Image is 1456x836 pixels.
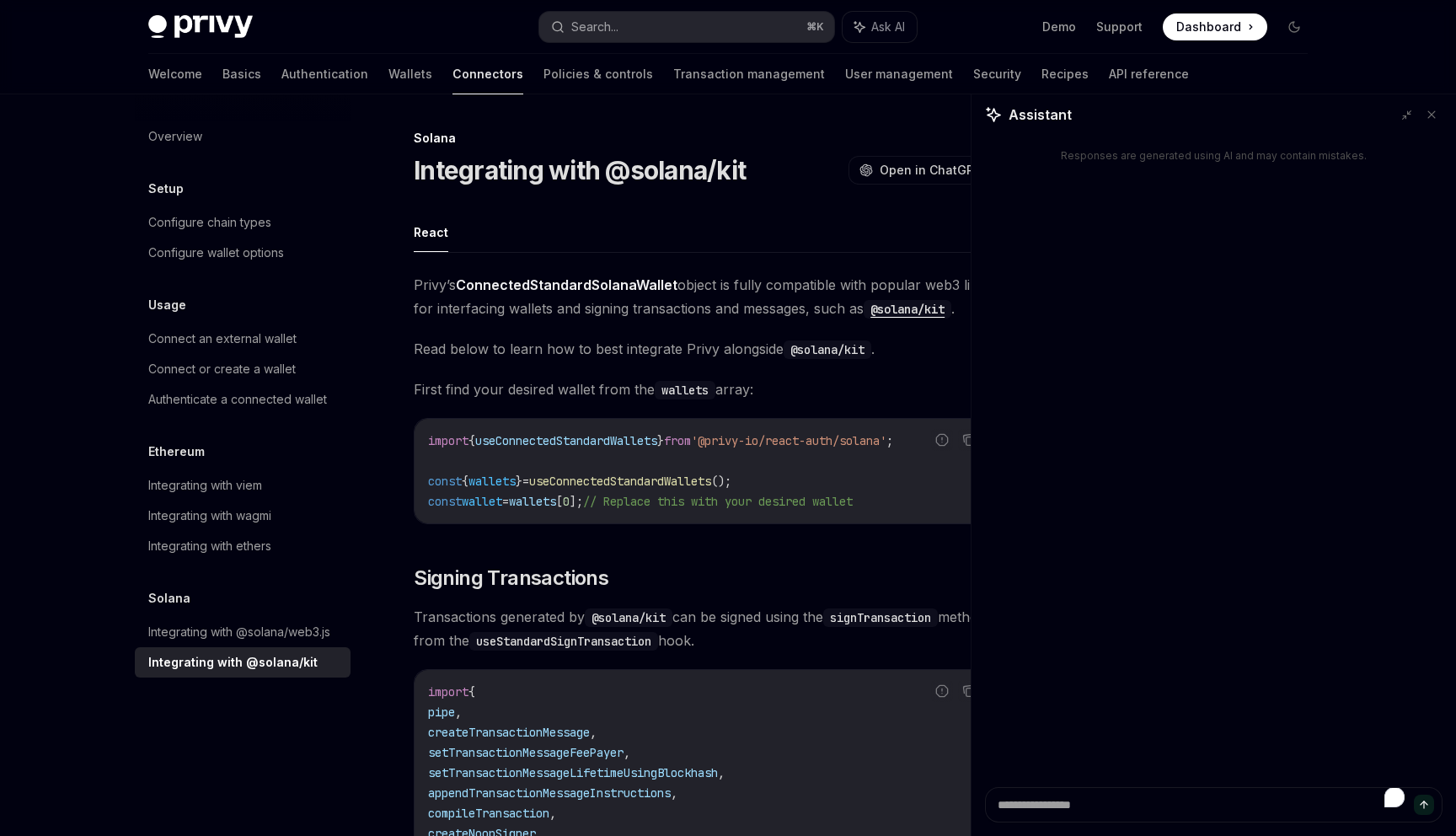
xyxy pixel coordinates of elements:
[502,494,509,509] span: =
[135,470,351,501] a: Integrating with viem
[664,433,691,448] span: from
[135,617,351,647] a: Integrating with @solana/web3.js
[880,162,982,179] span: Open in ChatGPT
[469,632,658,651] code: useStandardSignTransaction
[428,684,468,699] span: import
[823,608,938,627] code: signTransaction
[1109,54,1189,94] a: API reference
[475,433,657,448] span: useConnectedStandardWallets
[556,494,563,509] span: [
[222,54,261,94] a: Basics
[148,329,297,349] div: Connect an external wallet
[1042,19,1076,35] a: Demo
[414,273,1021,320] span: Privy’s object is fully compatible with popular web3 libraries for interfacing wallets and signin...
[148,389,327,410] div: Authenticate a connected wallet
[414,605,1021,652] span: Transactions generated by can be signed using the method from the hook.
[135,121,351,152] a: Overview
[886,433,893,448] span: ;
[135,354,351,384] a: Connect or create a wallet
[1061,149,1367,163] div: Responses are generated using AI and may contain mistakes.
[718,765,725,780] span: ,
[549,806,556,821] span: ,
[414,565,608,592] span: Signing Transactions
[673,54,825,94] a: Transaction management
[428,433,468,448] span: import
[148,359,296,379] div: Connect or create a wallet
[1414,795,1434,815] button: Send message
[973,54,1021,94] a: Security
[148,588,190,608] h5: Solana
[148,212,271,233] div: Configure chain types
[585,608,672,627] code: @solana/kit
[428,785,671,801] span: appendTransactionMessageInstructions
[428,725,590,740] span: createTransactionMessage
[148,506,271,526] div: Integrating with wagmi
[563,494,570,509] span: 0
[148,622,330,642] div: Integrating with @solana/web3.js
[539,12,834,42] button: Search...⌘K
[468,433,475,448] span: {
[522,474,529,489] span: =
[985,787,1443,823] textarea: To enrich screen reader interactions, please activate Accessibility in Grammarly extension settings
[590,725,597,740] span: ,
[428,474,462,489] span: const
[148,536,271,556] div: Integrating with ethers
[509,494,556,509] span: wallets
[455,705,462,720] span: ,
[281,54,368,94] a: Authentication
[1281,13,1308,40] button: Toggle dark mode
[864,300,951,317] a: @solana/kit
[784,340,871,359] code: @solana/kit
[1163,13,1267,40] a: Dashboard
[148,475,262,496] div: Integrating with viem
[871,19,905,35] span: Ask AI
[428,494,462,509] span: const
[468,684,475,699] span: {
[571,17,618,37] div: Search...
[1041,54,1089,94] a: Recipes
[135,647,351,678] a: Integrating with @solana/kit
[1096,19,1143,35] a: Support
[428,765,718,780] span: setTransactionMessageLifetimeUsingBlockhash
[414,130,1021,147] div: Solana
[806,20,824,34] span: ⌘ K
[1176,19,1241,35] span: Dashboard
[691,433,886,448] span: '@privy-io/react-auth/solana'
[135,324,351,354] a: Connect an external wallet
[135,207,351,238] a: Configure chain types
[388,54,432,94] a: Wallets
[452,54,523,94] a: Connectors
[414,378,1021,401] span: First find your desired wallet from the array:
[414,212,448,252] button: React
[462,474,468,489] span: {
[135,531,351,561] a: Integrating with ethers
[468,474,516,489] span: wallets
[657,433,664,448] span: }
[570,494,583,509] span: ];
[843,12,917,42] button: Ask AI
[529,474,711,489] span: useConnectedStandardWallets
[148,442,205,462] h5: Ethereum
[414,155,746,185] h1: Integrating with @solana/kit
[428,745,624,760] span: setTransactionMessageFeePayer
[148,652,318,673] div: Integrating with @solana/kit
[583,494,853,509] span: // Replace this with your desired wallet
[931,429,953,451] button: Report incorrect code
[671,785,677,801] span: ,
[848,156,993,185] button: Open in ChatGPT
[135,501,351,531] a: Integrating with wagmi
[135,384,351,415] a: Authenticate a connected wallet
[845,54,953,94] a: User management
[655,381,715,399] code: wallets
[148,126,202,147] div: Overview
[864,300,951,319] code: @solana/kit
[456,276,677,293] strong: ConnectedStandardSolanaWallet
[148,179,184,199] h5: Setup
[148,54,202,94] a: Welcome
[148,243,284,263] div: Configure wallet options
[135,238,351,268] a: Configure wallet options
[624,745,630,760] span: ,
[428,705,455,720] span: pipe
[414,337,1021,361] span: Read below to learn how to best integrate Privy alongside .
[711,474,731,489] span: ();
